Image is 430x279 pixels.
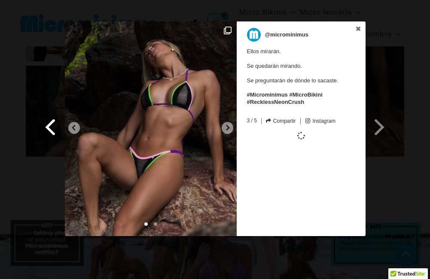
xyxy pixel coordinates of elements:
[247,99,305,105] a: #RecklessNeonCrush
[265,28,309,42] p: @microminimus
[65,21,237,236] img: Buscarán<br> <br> Se quedarán mirando<br> <br> Se preguntarán dónde lo conseguiste<br> <br> #Micr...
[247,44,350,106] span: Ellos mirarán. Se quedarán mirando. Se preguntarán de dónde lo sacaste.
[305,118,335,124] a: Instagram
[247,91,288,98] a: #Microminimus
[313,118,335,124] font: Instagram
[247,28,350,42] a: @microminimus
[247,28,261,42] img: microminimus.jpg
[266,118,296,124] a: Compartir
[289,91,322,98] a: #MicroBikini
[273,118,296,124] font: Compartir
[247,116,257,124] span: 3 / 5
